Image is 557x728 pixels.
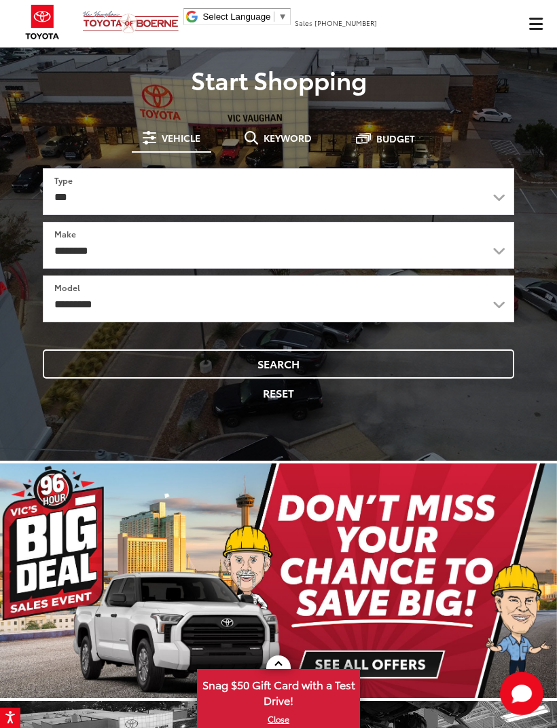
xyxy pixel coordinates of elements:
span: Sales [295,18,312,28]
button: Toggle Chat Window [500,672,543,715]
p: Start Shopping [10,66,547,93]
span: Budget [376,134,415,143]
svg: Start Chat [500,672,543,715]
button: Reset [43,379,514,408]
span: Vehicle [162,133,200,142]
span: Keyword [264,133,312,142]
span: Select Language [202,12,270,22]
img: Vic Vaughan Toyota of Boerne [82,10,179,34]
a: Select Language​ [202,12,287,22]
label: Type [54,174,73,186]
button: Search [43,349,514,379]
span: Snag $50 Gift Card with a Test Drive! [198,670,359,712]
label: Model [54,282,80,293]
span: [PHONE_NUMBER] [315,18,377,28]
span: ▼ [278,12,287,22]
label: Make [54,228,76,240]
